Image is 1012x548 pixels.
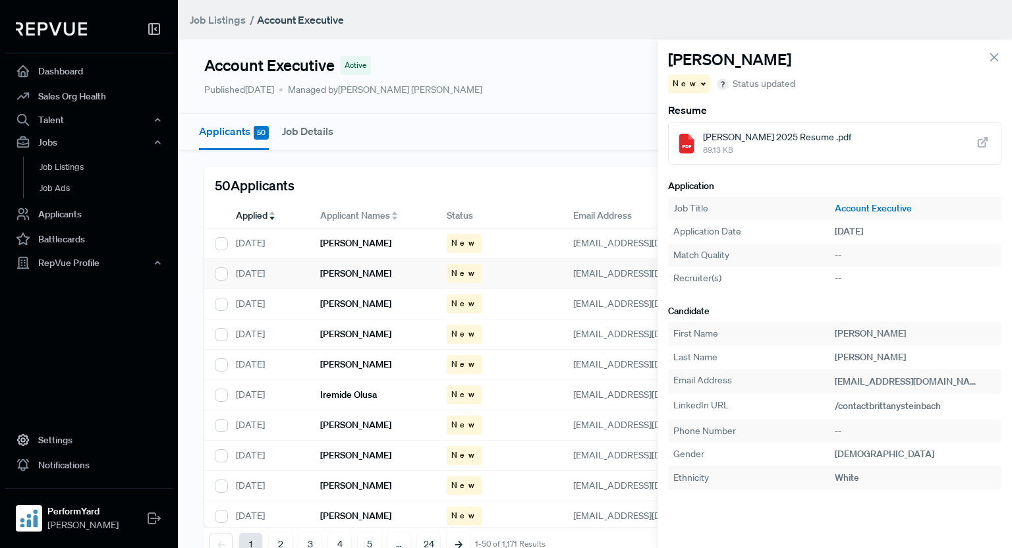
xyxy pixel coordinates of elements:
div: [DATE] [225,350,310,380]
div: white [835,471,996,485]
div: Recruiter(s) [673,271,835,285]
a: Notifications [5,452,173,478]
h4: Account Executive [204,56,335,75]
span: /contactbrittanysteinbach [835,400,941,412]
a: Applicants [5,202,173,227]
a: Settings [5,427,173,452]
span: Managed by [PERSON_NAME] [PERSON_NAME] [279,83,482,97]
span: 50 [254,126,269,140]
button: Applicants [199,114,269,150]
h6: [PERSON_NAME] [320,510,391,522]
h6: [PERSON_NAME] [320,420,391,431]
a: Battlecards [5,227,173,252]
h6: [PERSON_NAME] [320,298,391,310]
div: [DATE] [225,441,310,471]
div: [DATE] [225,289,310,319]
div: [DATE] [225,259,310,289]
button: Talent [5,109,173,131]
a: Job Listings [190,12,246,28]
span: Email Address [573,209,632,223]
a: Account Executive [835,202,996,215]
span: 89.13 KB [703,144,851,156]
span: Active [345,59,366,71]
span: [EMAIL_ADDRESS][DOMAIN_NAME] [573,510,724,522]
div: [DATE] [225,501,310,532]
img: RepVue [16,22,87,36]
h6: Candidate [668,306,1001,317]
span: New [451,479,477,491]
button: Jobs [5,131,173,153]
a: Dashboard [5,59,173,84]
span: New [451,237,477,249]
span: New [451,389,477,400]
span: [EMAIL_ADDRESS][DOMAIN_NAME] [835,375,986,387]
span: [EMAIL_ADDRESS][DOMAIN_NAME] [573,328,724,340]
h6: Resume [668,104,1001,117]
h6: Application [668,180,1001,192]
h6: [PERSON_NAME] [320,359,391,370]
strong: Account Executive [257,13,344,26]
a: Job Ads [23,178,190,199]
button: RepVue Profile [5,252,173,274]
span: Applied [236,209,267,223]
span: [EMAIL_ADDRESS][DOMAIN_NAME] [573,389,724,400]
span: Applicant Names [320,209,390,223]
span: New [451,510,477,522]
span: Status [447,209,473,223]
div: Email Address [673,373,835,389]
span: [EMAIL_ADDRESS][DOMAIN_NAME] [573,267,724,279]
span: New [451,267,477,279]
div: LinkedIn URL [673,398,835,414]
a: Sales Org Health [5,84,173,109]
div: -- [835,248,996,262]
p: Published [DATE] [204,83,274,97]
div: Toggle SortBy [310,204,436,229]
h6: [PERSON_NAME] [320,450,391,461]
a: PerformYardPerformYard[PERSON_NAME] [5,488,173,537]
strong: PerformYard [47,505,119,518]
div: Phone Number [673,424,835,438]
span: New [451,449,477,461]
button: Job Details [282,114,333,148]
a: [PERSON_NAME] 2025 Resume .pdf89.13 KB [668,122,1001,165]
h6: [PERSON_NAME] [320,329,391,340]
h6: [PERSON_NAME] [320,480,391,491]
span: [PERSON_NAME] 2025 Resume .pdf [703,130,851,144]
div: Job Title [673,202,835,215]
div: [DATE] [225,471,310,501]
h4: [PERSON_NAME] [668,50,791,69]
div: Ethnicity [673,471,835,485]
h5: 50 Applicants [215,177,295,193]
span: New [451,298,477,310]
div: Match Quality [673,248,835,262]
div: Toggle SortBy [225,204,310,229]
div: [DATE] [225,410,310,441]
div: Application Date [673,225,835,238]
div: [PERSON_NAME] [835,327,996,341]
div: Last Name [673,350,835,364]
span: [EMAIL_ADDRESS][DOMAIN_NAME] [573,419,724,431]
a: /contactbrittanysteinbach [835,400,956,412]
h6: [PERSON_NAME] [320,268,391,279]
span: New [451,358,477,370]
div: [DATE] [225,380,310,410]
div: First Name [673,327,835,341]
div: [DATE] [225,319,310,350]
span: [EMAIL_ADDRESS][DOMAIN_NAME] [573,358,724,370]
span: [EMAIL_ADDRESS][DOMAIN_NAME] [573,237,724,249]
span: / [250,13,254,26]
span: [EMAIL_ADDRESS][DOMAIN_NAME] [573,449,724,461]
span: New [451,419,477,431]
div: -- [835,424,996,438]
div: Gender [673,447,835,461]
div: [PERSON_NAME] [835,350,996,364]
div: [DATE] [225,229,310,259]
h6: Iremide Olusa [320,389,377,400]
span: [EMAIL_ADDRESS][DOMAIN_NAME] [573,298,724,310]
span: New [673,78,698,90]
span: [EMAIL_ADDRESS][DOMAIN_NAME] [573,479,724,491]
span: -- [835,272,841,284]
